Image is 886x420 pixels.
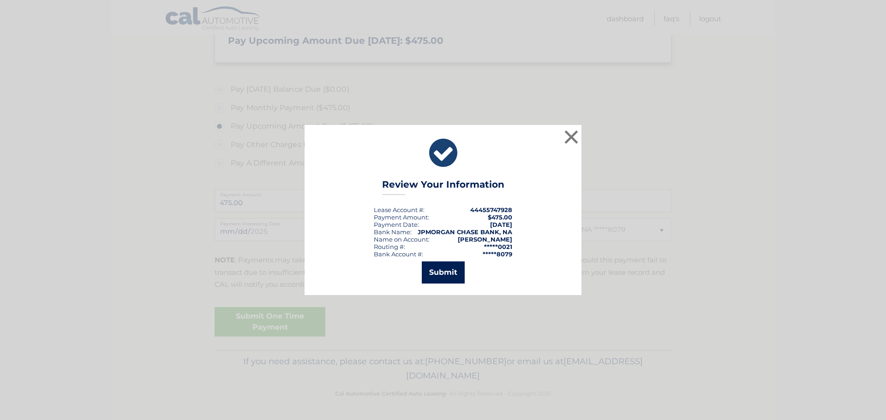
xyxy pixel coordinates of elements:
button: × [562,128,581,146]
div: Bank Account #: [374,250,423,258]
strong: [PERSON_NAME] [458,236,512,243]
span: [DATE] [490,221,512,228]
h3: Review Your Information [382,179,504,195]
div: Routing #: [374,243,405,250]
div: Payment Amount: [374,213,429,221]
span: Payment Date [374,221,418,228]
div: : [374,221,419,228]
strong: 44455747928 [470,206,512,213]
div: Name on Account: [374,236,430,243]
span: $475.00 [488,213,512,221]
div: Lease Account #: [374,206,425,213]
button: Submit [422,261,465,284]
div: Bank Name: [374,228,412,236]
strong: JPMORGAN CHASE BANK, NA [418,228,512,236]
